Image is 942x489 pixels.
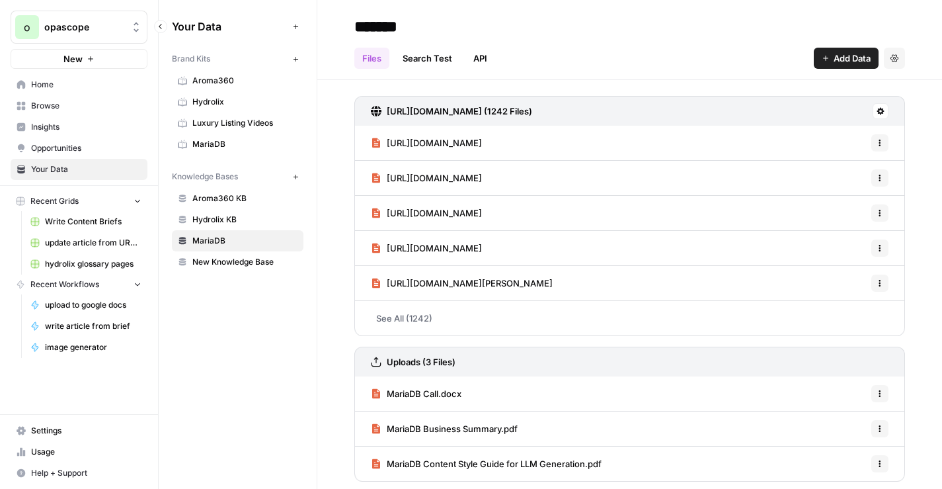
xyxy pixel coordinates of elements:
span: New Knowledge Base [192,256,297,268]
a: Write Content Briefs [24,211,147,232]
span: o [24,19,30,35]
button: Recent Workflows [11,275,147,294]
span: Home [31,79,141,91]
span: Aroma360 [192,75,297,87]
span: write article from brief [45,320,141,332]
a: API [465,48,495,69]
span: image generator [45,341,141,353]
a: MariaDB Business Summary.pdf [371,412,518,446]
a: [URL][DOMAIN_NAME] [371,231,482,265]
a: MariaDB Content Style Guide for LLM Generation.pdf [371,447,602,481]
span: Recent Workflows [30,279,99,290]
span: [URL][DOMAIN_NAME] [387,136,482,150]
a: Uploads (3 Files) [371,347,455,377]
span: Add Data [834,52,871,65]
span: Luxury Listing Videos [192,117,297,129]
span: Aroma360 KB [192,193,297,204]
span: MariaDB [192,235,297,247]
span: Settings [31,425,141,437]
button: Help + Support [11,463,147,484]
a: New Knowledge Base [172,251,303,273]
span: [URL][DOMAIN_NAME] [387,242,482,255]
a: hydrolix glossary pages [24,253,147,275]
a: Your Data [11,159,147,180]
span: MariaDB Call.docx [387,387,461,400]
a: Luxury Listing Videos [172,112,303,134]
button: New [11,49,147,69]
span: update article from URL (MariaDB) [45,237,141,249]
span: Hydrolix KB [192,214,297,226]
a: Browse [11,95,147,116]
a: upload to google docs [24,294,147,316]
a: See All (1242) [354,301,905,335]
span: MariaDB Content Style Guide for LLM Generation.pdf [387,457,602,470]
span: [URL][DOMAIN_NAME][PERSON_NAME] [387,277,553,290]
a: Home [11,74,147,95]
a: Usage [11,441,147,463]
a: MariaDB Call.docx [371,377,461,411]
span: Write Content Briefs [45,216,141,228]
span: Usage [31,446,141,458]
span: Opportunities [31,142,141,154]
a: [URL][DOMAIN_NAME] [371,161,482,195]
button: Add Data [814,48,879,69]
a: [URL][DOMAIN_NAME] [371,126,482,160]
a: Hydrolix [172,91,303,112]
a: [URL][DOMAIN_NAME][PERSON_NAME] [371,266,553,300]
button: Recent Grids [11,191,147,211]
span: Brand Kits [172,53,210,65]
h3: [URL][DOMAIN_NAME] (1242 Files) [387,105,532,118]
a: Aroma360 [172,70,303,91]
span: Browse [31,100,141,112]
a: Aroma360 KB [172,188,303,209]
a: Insights [11,116,147,138]
span: MariaDB [192,138,297,150]
a: [URL][DOMAIN_NAME] [371,196,482,230]
a: Settings [11,420,147,441]
span: upload to google docs [45,299,141,311]
a: Files [354,48,389,69]
span: [URL][DOMAIN_NAME] [387,206,482,220]
span: Insights [31,121,141,133]
a: update article from URL (MariaDB) [24,232,147,253]
span: opascope [44,21,124,34]
button: Workspace: opascope [11,11,147,44]
span: Knowledge Bases [172,171,238,183]
span: New [63,52,83,66]
span: Recent Grids [30,195,79,207]
a: MariaDB [172,134,303,155]
a: Search Test [395,48,460,69]
h3: Uploads (3 Files) [387,355,455,369]
span: hydrolix glossary pages [45,258,141,270]
span: MariaDB Business Summary.pdf [387,422,518,435]
a: Hydrolix KB [172,209,303,230]
a: [URL][DOMAIN_NAME] (1242 Files) [371,97,532,126]
span: Hydrolix [192,96,297,108]
span: Your Data [172,19,288,34]
a: Opportunities [11,138,147,159]
a: image generator [24,337,147,358]
a: MariaDB [172,230,303,251]
a: write article from brief [24,316,147,337]
span: Your Data [31,163,141,175]
span: [URL][DOMAIN_NAME] [387,171,482,185]
span: Help + Support [31,467,141,479]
